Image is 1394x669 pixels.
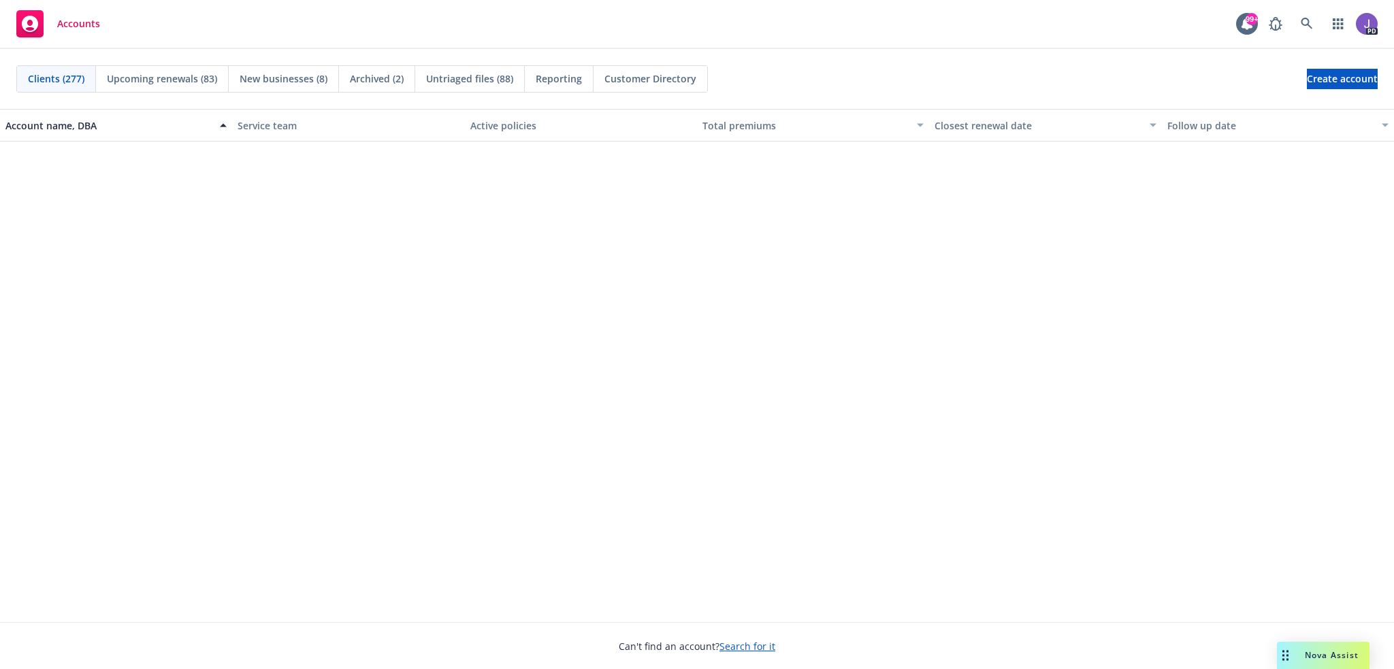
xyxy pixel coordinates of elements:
[536,71,582,86] span: Reporting
[1307,66,1378,92] span: Create account
[1167,118,1374,133] div: Follow up date
[238,118,459,133] div: Service team
[702,118,909,133] div: Total premiums
[1305,649,1359,661] span: Nova Assist
[470,118,692,133] div: Active policies
[1307,69,1378,89] a: Create account
[107,71,217,86] span: Upcoming renewals (83)
[1162,109,1394,142] button: Follow up date
[1277,642,1294,669] div: Drag to move
[1246,13,1258,25] div: 99+
[619,639,775,653] span: Can't find an account?
[350,71,404,86] span: Archived (2)
[604,71,696,86] span: Customer Directory
[232,109,464,142] button: Service team
[1356,13,1378,35] img: photo
[240,71,327,86] span: New businesses (8)
[1277,642,1369,669] button: Nova Assist
[28,71,84,86] span: Clients (277)
[1325,10,1352,37] a: Switch app
[465,109,697,142] button: Active policies
[719,640,775,653] a: Search for it
[929,109,1161,142] button: Closest renewal date
[57,18,100,29] span: Accounts
[935,118,1141,133] div: Closest renewal date
[1293,10,1320,37] a: Search
[11,5,106,43] a: Accounts
[5,118,212,133] div: Account name, DBA
[697,109,929,142] button: Total premiums
[1262,10,1289,37] a: Report a Bug
[426,71,513,86] span: Untriaged files (88)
